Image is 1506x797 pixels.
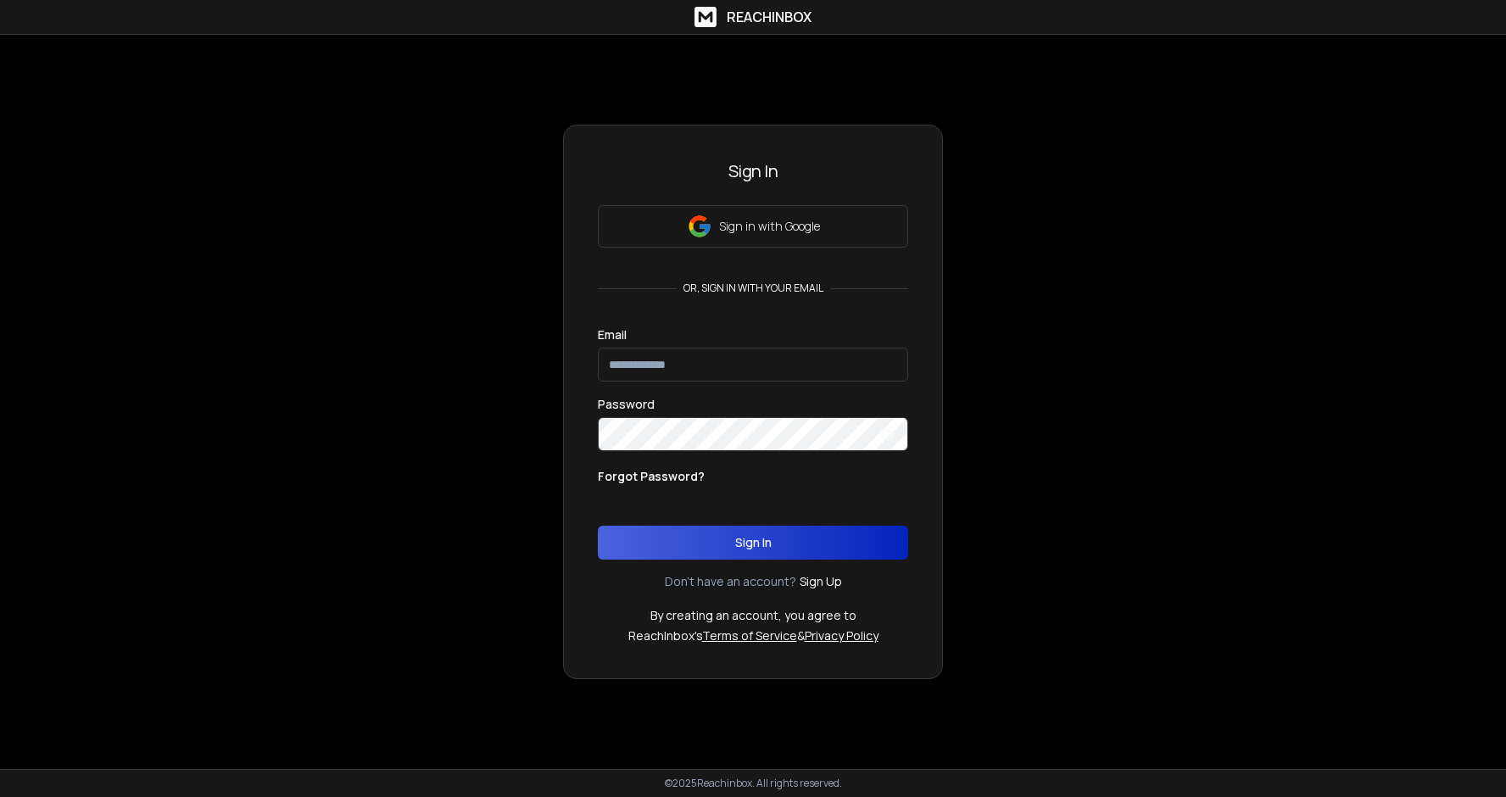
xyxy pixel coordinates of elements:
[628,627,878,644] p: ReachInbox's &
[665,573,796,590] p: Don't have an account?
[650,607,856,624] p: By creating an account, you agree to
[702,627,797,644] a: Terms of Service
[598,526,908,560] button: Sign In
[598,159,908,183] h3: Sign In
[800,573,842,590] a: Sign Up
[598,468,705,485] p: Forgot Password?
[665,777,842,790] p: © 2025 Reachinbox. All rights reserved.
[719,218,820,235] p: Sign in with Google
[805,627,878,644] a: Privacy Policy
[694,7,812,27] a: ReachInbox
[677,281,830,295] p: or, sign in with your email
[598,205,908,248] button: Sign in with Google
[598,329,627,341] label: Email
[598,398,655,410] label: Password
[727,7,812,27] h1: ReachInbox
